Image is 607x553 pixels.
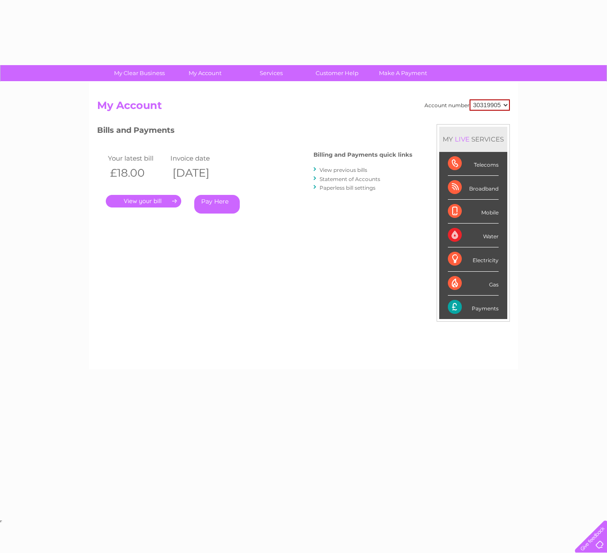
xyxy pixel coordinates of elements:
h3: Bills and Payments [97,124,412,139]
a: . [106,195,181,207]
div: Broadband [448,176,499,200]
a: Pay Here [194,195,240,214]
a: Services [235,65,307,81]
a: Paperless bill settings [320,184,375,191]
div: Mobile [448,200,499,224]
a: My Account [170,65,241,81]
div: Gas [448,272,499,296]
div: Payments [448,296,499,319]
a: My Clear Business [104,65,175,81]
h4: Billing and Payments quick links [313,151,412,158]
div: MY SERVICES [439,127,507,151]
a: View previous bills [320,167,367,173]
div: Electricity [448,247,499,271]
div: Account number [424,99,510,111]
div: Water [448,224,499,247]
th: [DATE] [168,164,231,182]
h2: My Account [97,99,510,116]
div: Telecoms [448,152,499,176]
a: Make A Payment [367,65,439,81]
td: Invoice date [168,152,231,164]
a: Statement of Accounts [320,176,380,182]
th: £18.00 [106,164,168,182]
div: LIVE [453,135,471,143]
td: Your latest bill [106,152,168,164]
a: Customer Help [301,65,373,81]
